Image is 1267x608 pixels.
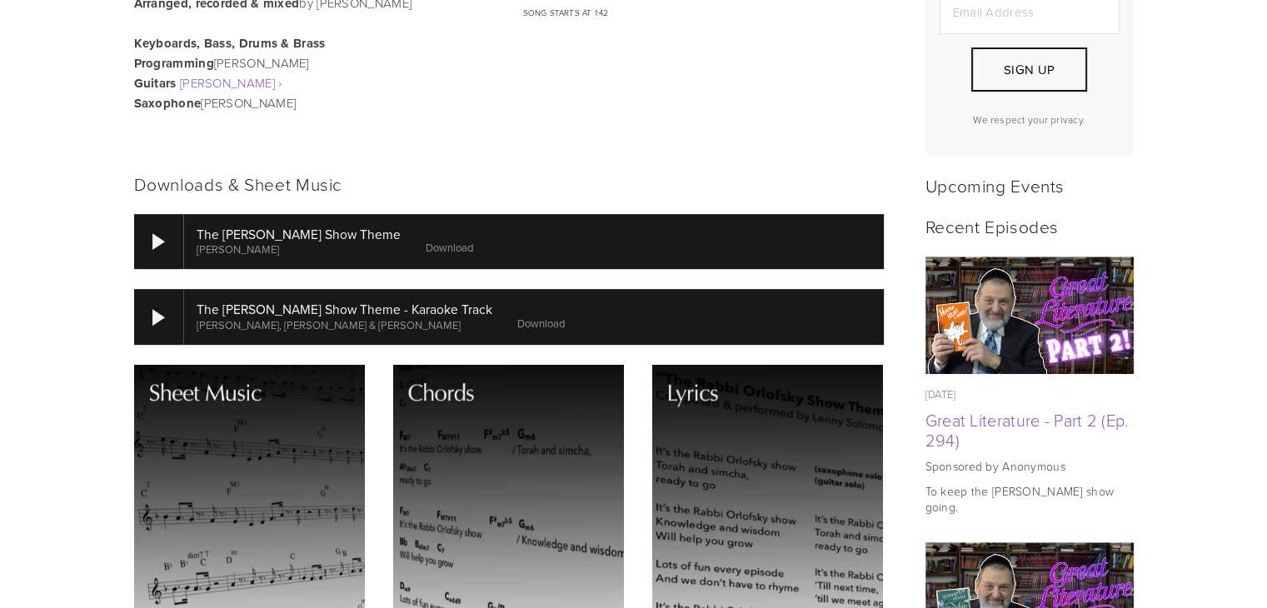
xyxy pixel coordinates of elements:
a: Great Literature - Part 2 (Ep. 294) [925,257,1134,374]
strong: Saxophone [134,94,202,112]
strong: Keyboards, Bass, Drums & Brass Programming [134,34,329,72]
img: Great Literature - Part 2 (Ep. 294) [925,257,1134,374]
h2: Downloads & Sheet Music [134,173,884,194]
span: Sign Up [1004,61,1055,78]
p: To keep the [PERSON_NAME] show going. [925,483,1134,516]
p: We respect your privacy. [940,112,1120,127]
p: Sponsored by Anonymous [925,458,1134,475]
a: Great Literature - Part 2 (Ep. 294) [925,408,1129,451]
time: [DATE] [925,386,956,401]
strong: Guitars [134,74,177,92]
a: Download [517,316,565,331]
h2: Recent Episodes [925,216,1134,237]
a: Download [426,240,473,255]
h2: Upcoming Events [925,175,1134,196]
p: Song starts at 1:42 [523,6,884,19]
p: [PERSON_NAME] [PERSON_NAME] [134,33,884,113]
a: [PERSON_NAME] › [180,74,282,92]
button: Sign Up [971,47,1086,92]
